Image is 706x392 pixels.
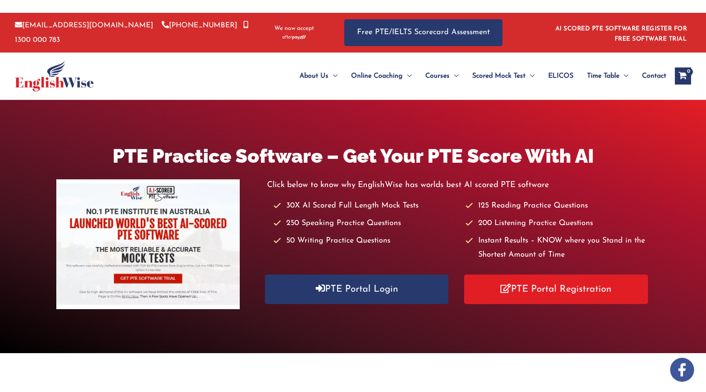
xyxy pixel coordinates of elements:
[464,275,648,304] a: PTE Portal Registration
[555,26,687,42] a: AI SCORED PTE SOFTWARE REGISTER FOR FREE SOFTWARE TRIAL
[351,61,403,91] span: Online Coaching
[265,275,448,304] a: PTE Portal Login
[635,61,666,91] a: Contact
[273,199,457,213] li: 30X AI Scored Full Length Mock Tests
[162,22,237,29] a: [PHONE_NUMBER]
[550,19,691,47] aside: Header Widget 1
[344,19,503,46] a: Free PTE/IELTS Scorecard Assessment
[465,199,649,213] li: 125 Reading Practice Questions
[548,61,573,91] span: ELICOS
[541,61,580,91] a: ELICOS
[328,61,337,91] span: Menu Toggle
[293,61,344,91] a: About UsMenu Toggle
[56,143,649,170] h1: PTE Practice Software – Get Your PTE Score With AI
[465,216,649,231] li: 200 Listening Practice Questions
[642,61,666,91] span: Contact
[273,234,457,248] li: 50 Writing Practice Questions
[472,61,526,91] span: Scored Mock Test
[15,22,248,43] a: 1300 000 783
[619,61,628,91] span: Menu Toggle
[450,61,459,91] span: Menu Toggle
[526,61,535,91] span: Menu Toggle
[279,61,666,91] nav: Site Navigation: Main Menu
[418,61,465,91] a: CoursesMenu Toggle
[299,61,328,91] span: About Us
[587,61,619,91] span: Time Table
[56,179,240,309] img: pte-institute-main
[670,358,694,382] img: white-facebook.png
[267,178,650,192] p: Click below to know why EnglishWise has worlds best AI scored PTE software
[675,67,691,85] a: View Shopping Cart, empty
[465,61,541,91] a: Scored Mock TestMenu Toggle
[282,35,306,40] img: Afterpay-Logo
[403,61,412,91] span: Menu Toggle
[273,216,457,231] li: 250 Speaking Practice Questions
[15,61,94,91] img: cropped-ew-logo
[465,234,649,263] li: Instant Results – KNOW where you Stand in the Shortest Amount of Time
[344,61,418,91] a: Online CoachingMenu Toggle
[425,61,450,91] span: Courses
[580,61,635,91] a: Time TableMenu Toggle
[274,24,314,33] span: We now accept
[15,22,153,29] a: [EMAIL_ADDRESS][DOMAIN_NAME]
